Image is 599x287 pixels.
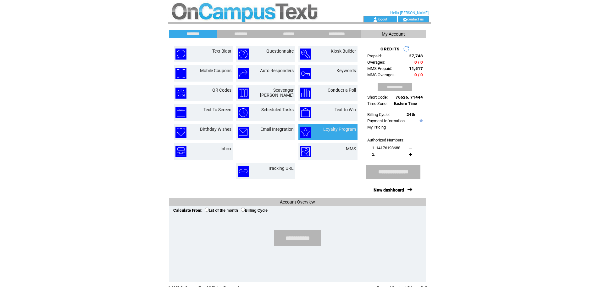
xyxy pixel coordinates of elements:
img: scheduled-tasks.png [238,107,249,118]
span: 76626, 71444 [396,95,423,100]
span: 27,743 [409,54,423,58]
a: Text to Win [335,107,356,112]
a: New dashboard [374,187,404,192]
a: Mobile Coupons [200,68,231,73]
a: QR Codes [212,88,231,93]
a: Scheduled Tasks [261,107,294,112]
img: auto-responders.png [238,68,249,79]
span: My Account [382,32,405,37]
img: text-to-win.png [300,107,311,118]
img: keywords.png [300,68,311,79]
span: 2. [372,152,375,157]
label: 1st of the month [205,208,238,213]
img: loyalty-program.png [300,127,311,138]
span: Short Code: [367,95,388,100]
span: 24th [407,112,415,117]
a: contact us [407,17,424,21]
label: Billing Cycle [241,208,268,213]
a: Kiosk Builder [331,49,356,54]
span: 0 / 0 [414,60,423,65]
span: MMS Overages: [367,72,396,77]
input: 1st of the month [205,208,209,212]
a: Questionnaire [266,49,294,54]
a: Birthday Wishes [200,127,231,132]
img: qr-codes.png [175,88,186,99]
span: Billing Cycle: [367,112,390,117]
img: text-to-screen.png [175,107,186,118]
a: Keywords [336,68,356,73]
a: Text To Screen [203,107,231,112]
img: scavenger-hunt.png [238,88,249,99]
span: Prepaid: [367,54,382,58]
a: Payment Information [367,118,405,123]
span: Eastern Time [394,101,417,106]
a: Email Integration [260,127,294,132]
input: Billing Cycle [241,208,245,212]
span: CREDITS [380,47,400,51]
span: MMS Prepaid: [367,66,392,71]
img: inbox.png [175,146,186,157]
span: 11,517 [409,66,423,71]
img: birthday-wishes.png [175,127,186,138]
a: Tracking URL [268,166,294,171]
img: mobile-coupons.png [175,68,186,79]
a: My Pricing [367,125,386,129]
a: MMS [346,146,356,151]
img: mms.png [300,146,311,157]
img: tracking-url.png [238,166,249,177]
span: Overages: [367,60,385,65]
img: conduct-a-poll.png [300,88,311,99]
img: contact_us_icon.gif [402,17,407,22]
a: Conduct a Poll [328,88,356,93]
span: Account Overview [280,199,315,204]
a: Auto Responders [260,68,294,73]
span: 1. 14176198688 [372,146,400,150]
a: Loyalty Program [323,127,356,132]
img: account_icon.gif [373,17,378,22]
span: Hello [PERSON_NAME] [390,11,429,15]
span: Calculate From: [173,208,202,213]
span: Time Zone: [367,101,387,106]
img: text-blast.png [175,49,186,60]
span: 0 / 0 [414,72,423,77]
img: questionnaire.png [238,49,249,60]
span: Authorized Numbers: [367,138,404,142]
a: Scavenger [PERSON_NAME] [260,88,294,98]
a: logout [378,17,387,21]
img: help.gif [418,119,423,122]
a: Text Blast [212,49,231,54]
img: email-integration.png [238,127,249,138]
a: Inbox [220,146,231,151]
img: kiosk-builder.png [300,49,311,60]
